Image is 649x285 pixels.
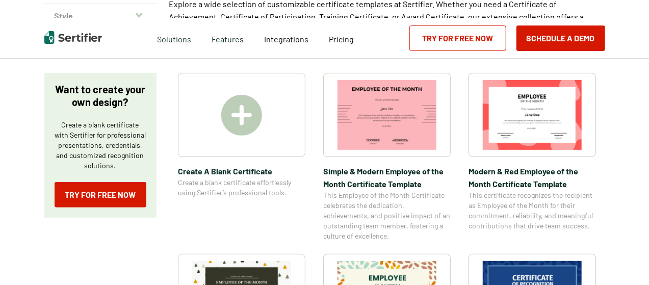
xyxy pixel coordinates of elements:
span: Pricing [329,34,354,44]
span: This certificate recognizes the recipient as Employee of the Month for their commitment, reliabil... [469,190,596,231]
img: Simple & Modern Employee of the Month Certificate Template [338,80,436,150]
span: Integrations [264,34,308,44]
button: Style [44,4,157,28]
span: Create a blank certificate effortlessly using Sertifier’s professional tools. [178,177,305,198]
span: Create A Blank Certificate [178,165,305,177]
span: Modern & Red Employee of the Month Certificate Template [469,165,596,190]
a: Integrations [264,32,308,44]
span: This Employee of the Month Certificate celebrates the dedication, achievements, and positive impa... [323,190,451,241]
a: Simple & Modern Employee of the Month Certificate TemplateSimple & Modern Employee of the Month C... [323,73,451,241]
span: Solutions [157,32,191,44]
img: Create A Blank Certificate [221,95,262,136]
img: Modern & Red Employee of the Month Certificate Template [483,80,582,150]
a: Modern & Red Employee of the Month Certificate TemplateModern & Red Employee of the Month Certifi... [469,73,596,241]
p: Want to create your own design? [55,83,146,109]
img: Sertifier | Digital Credentialing Platform [44,31,102,44]
span: Simple & Modern Employee of the Month Certificate Template [323,165,451,190]
span: Features [212,32,244,44]
button: Schedule a Demo [516,25,605,51]
p: Create a blank certificate with Sertifier for professional presentations, credentials, and custom... [55,120,146,171]
a: Try for Free Now [409,25,506,51]
a: Pricing [329,32,354,44]
a: Try for Free Now [55,182,146,208]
